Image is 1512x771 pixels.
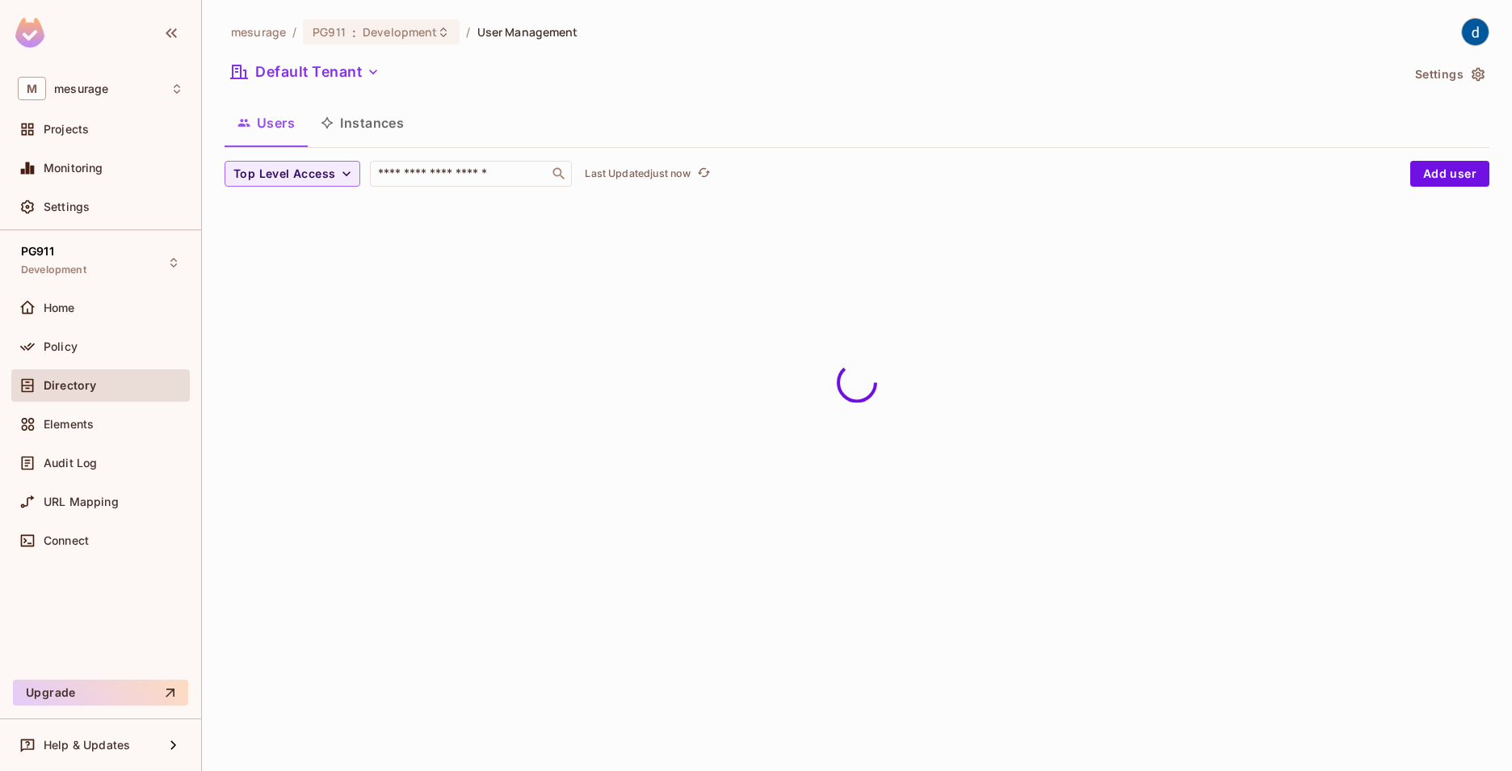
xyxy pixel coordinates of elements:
[44,162,103,175] span: Monitoring
[1462,19,1489,45] img: dev 911gcl
[313,24,346,40] span: PG911
[44,418,94,431] span: Elements
[21,263,86,276] span: Development
[225,161,360,187] button: Top Level Access
[231,24,286,40] span: the active workspace
[697,166,711,182] span: refresh
[21,245,54,258] span: PG911
[585,167,691,180] p: Last Updated just now
[1410,161,1489,187] button: Add user
[44,457,97,470] span: Audit Log
[44,534,89,547] span: Connect
[44,301,75,314] span: Home
[44,495,119,508] span: URL Mapping
[15,18,44,48] img: SReyMgAAAABJRU5ErkJggg==
[351,26,357,39] span: :
[13,680,188,706] button: Upgrade
[44,200,90,213] span: Settings
[691,164,713,183] span: Click to refresh data
[363,24,437,40] span: Development
[308,103,417,143] button: Instances
[477,24,578,40] span: User Management
[292,24,296,40] li: /
[44,379,96,392] span: Directory
[44,340,78,353] span: Policy
[225,103,308,143] button: Users
[1409,61,1489,87] button: Settings
[694,164,713,183] button: refresh
[225,59,386,85] button: Default Tenant
[44,123,89,136] span: Projects
[18,77,46,100] span: M
[466,24,470,40] li: /
[233,164,335,184] span: Top Level Access
[44,739,130,752] span: Help & Updates
[54,82,108,95] span: Workspace: mesurage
